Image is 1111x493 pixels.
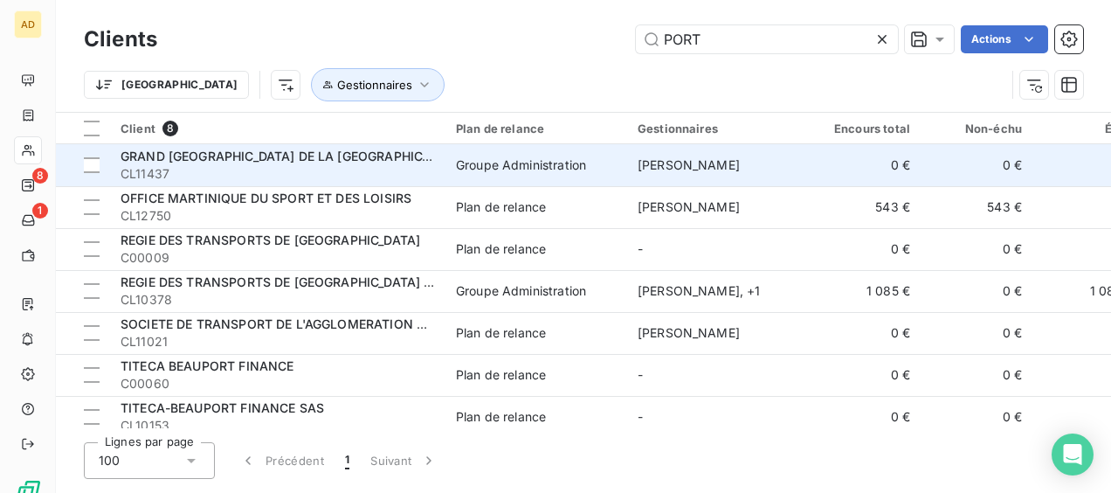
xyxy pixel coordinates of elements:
[638,325,740,340] span: [PERSON_NAME]
[121,400,324,415] span: TITECA-BEAUPORT FINANCE SAS
[809,144,921,186] td: 0 €
[121,249,435,267] span: C00009
[921,354,1032,396] td: 0 €
[921,228,1032,270] td: 0 €
[121,207,435,225] span: CL12750
[456,366,546,384] div: Plan de relance
[121,122,155,135] span: Client
[456,240,546,258] div: Plan de relance
[456,408,546,426] div: Plan de relance
[921,270,1032,312] td: 0 €
[121,191,411,205] span: OFFICE MARTINIQUE DU SPORT ET DES LOISIRS
[638,241,643,256] span: -
[638,157,740,172] span: [PERSON_NAME]
[809,228,921,270] td: 0 €
[1052,434,1094,476] div: Open Intercom Messenger
[360,442,448,479] button: Suivant
[337,78,412,92] span: Gestionnaires
[121,316,466,331] span: SOCIETE DE TRANSPORT DE L'AGGLOMERATION CENTRE
[809,354,921,396] td: 0 €
[99,452,120,469] span: 100
[311,68,445,101] button: Gestionnaires
[121,375,435,392] span: C00060
[809,312,921,354] td: 0 €
[456,324,546,342] div: Plan de relance
[921,396,1032,438] td: 0 €
[638,199,740,214] span: [PERSON_NAME]
[819,122,910,135] div: Encours total
[121,333,435,351] span: CL11021
[32,203,48,219] span: 1
[121,417,435,434] span: CL10153
[14,10,42,38] div: AD
[961,25,1048,53] button: Actions
[335,442,360,479] button: 1
[638,409,643,424] span: -
[809,396,921,438] td: 0 €
[121,358,293,373] span: TITECA BEAUPORT FINANCE
[638,122,798,135] div: Gestionnaires
[809,270,921,312] td: 1 085 €
[921,144,1032,186] td: 0 €
[84,24,157,55] h3: Clients
[456,156,586,174] div: Groupe Administration
[121,165,435,183] span: CL11437
[121,233,420,247] span: REGIE DES TRANSPORTS DE [GEOGRAPHIC_DATA]
[931,122,1022,135] div: Non-échu
[121,291,435,309] span: CL10378
[456,198,546,216] div: Plan de relance
[121,274,492,289] span: REGIE DES TRANSPORTS DE [GEOGRAPHIC_DATA] (RTM) EPIC
[809,186,921,228] td: 543 €
[921,186,1032,228] td: 543 €
[638,367,643,382] span: -
[229,442,335,479] button: Précédent
[456,282,586,300] div: Groupe Administration
[921,312,1032,354] td: 0 €
[32,168,48,184] span: 8
[121,149,464,163] span: GRAND [GEOGRAPHIC_DATA] DE LA [GEOGRAPHIC_DATA]
[345,452,349,469] span: 1
[638,282,798,300] div: [PERSON_NAME] , + 1
[162,121,178,136] span: 8
[636,25,898,53] input: Rechercher
[456,122,617,135] div: Plan de relance
[84,71,249,99] button: [GEOGRAPHIC_DATA]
